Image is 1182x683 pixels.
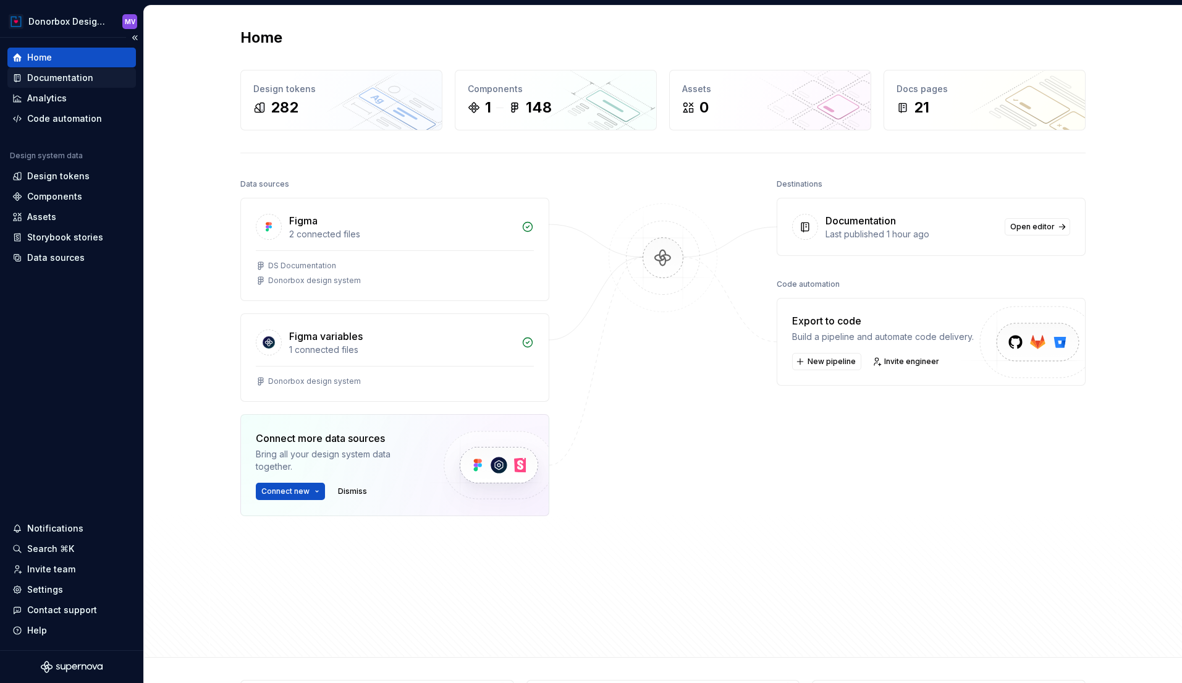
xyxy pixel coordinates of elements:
[777,176,822,193] div: Destinations
[256,431,423,446] div: Connect more data sources
[240,313,549,402] a: Figma variables1 connected filesDonorbox design system
[777,276,840,293] div: Code automation
[7,166,136,186] a: Design tokens
[825,228,997,240] div: Last published 1 hour ago
[289,329,363,344] div: Figma variables
[27,170,90,182] div: Design tokens
[338,486,367,496] span: Dismiss
[897,83,1073,95] div: Docs pages
[682,83,858,95] div: Assets
[27,563,75,575] div: Invite team
[268,376,361,386] div: Donorbox design system
[27,211,56,223] div: Assets
[7,227,136,247] a: Storybook stories
[792,331,974,343] div: Build a pipeline and automate code delivery.
[1010,222,1055,232] span: Open editor
[10,151,83,161] div: Design system data
[256,483,325,500] button: Connect new
[7,207,136,227] a: Assets
[27,190,82,203] div: Components
[869,353,945,370] a: Invite engineer
[271,98,298,117] div: 282
[485,98,491,117] div: 1
[699,98,709,117] div: 0
[253,83,429,95] div: Design tokens
[27,522,83,535] div: Notifications
[9,14,23,29] img: 17077652-375b-4f2c-92b0-528c72b71ea0.png
[27,51,52,64] div: Home
[261,486,310,496] span: Connect new
[2,8,141,35] button: Donorbox Design SystemMV
[289,344,514,356] div: 1 connected files
[240,176,289,193] div: Data sources
[126,29,143,46] button: Collapse sidebar
[884,357,939,367] span: Invite engineer
[268,276,361,286] div: Donorbox design system
[1005,218,1070,235] a: Open editor
[455,70,657,130] a: Components1148
[240,70,442,130] a: Design tokens282
[825,213,896,228] div: Documentation
[7,600,136,620] button: Contact support
[7,248,136,268] a: Data sources
[41,661,103,673] svg: Supernova Logo
[7,68,136,88] a: Documentation
[7,48,136,67] a: Home
[240,28,282,48] h2: Home
[808,357,856,367] span: New pipeline
[289,213,318,228] div: Figma
[792,353,861,370] button: New pipeline
[28,15,108,28] div: Donorbox Design System
[884,70,1086,130] a: Docs pages21
[27,72,93,84] div: Documentation
[7,519,136,538] button: Notifications
[27,231,103,244] div: Storybook stories
[332,483,373,500] button: Dismiss
[27,252,85,264] div: Data sources
[256,448,423,473] div: Bring all your design system data together.
[7,187,136,206] a: Components
[7,559,136,579] a: Invite team
[27,112,102,125] div: Code automation
[125,17,135,27] div: MV
[268,261,336,271] div: DS Documentation
[27,583,63,596] div: Settings
[27,604,97,616] div: Contact support
[7,580,136,600] a: Settings
[7,88,136,108] a: Analytics
[526,98,552,117] div: 148
[240,198,549,301] a: Figma2 connected filesDS DocumentationDonorbox design system
[669,70,871,130] a: Assets0
[7,621,136,640] button: Help
[792,313,974,328] div: Export to code
[7,109,136,129] a: Code automation
[27,543,74,555] div: Search ⌘K
[27,92,67,104] div: Analytics
[468,83,644,95] div: Components
[914,98,929,117] div: 21
[289,228,514,240] div: 2 connected files
[7,539,136,559] button: Search ⌘K
[27,624,47,637] div: Help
